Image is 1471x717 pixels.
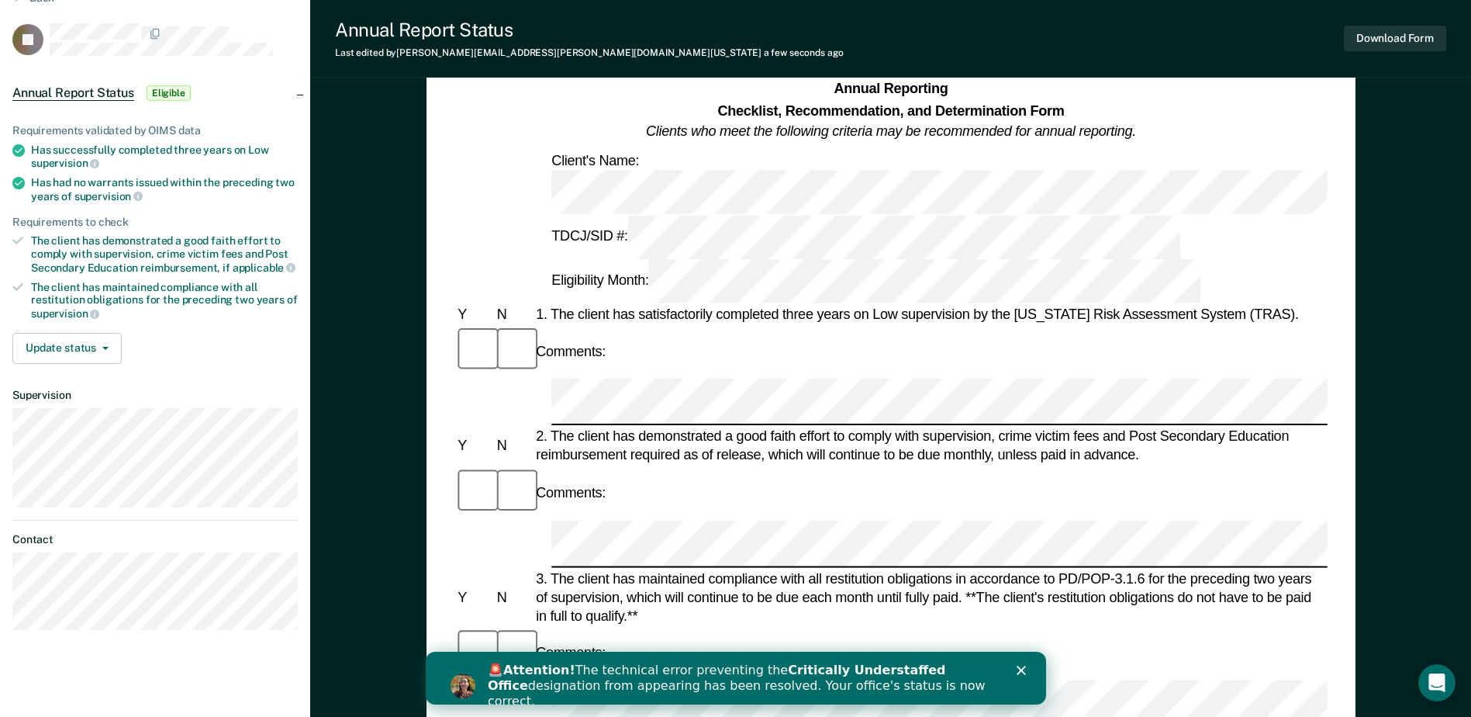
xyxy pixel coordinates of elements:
div: Annual Report Status [335,19,844,41]
span: Eligible [147,85,191,101]
span: supervision [74,190,143,203]
b: Attention! [78,11,150,26]
div: Has successfully completed three years on Low [31,144,298,170]
span: supervision [31,307,99,320]
dt: Contact [12,533,298,546]
div: 3. The client has maintained compliance with all restitution obligations in accordance to PD/POP-... [533,569,1328,625]
div: The client has maintained compliance with all restitution obligations for the preceding two years of [31,281,298,320]
dt: Supervision [12,389,298,402]
strong: Checklist, Recommendation, and Determination Form [717,102,1064,118]
iframe: Intercom live chat [1418,664,1455,701]
div: Y [454,437,493,455]
em: Clients who meet the following criteria may be recommended for annual reporting. [646,123,1136,139]
span: a few seconds ago [764,47,844,58]
button: Download Form [1344,26,1446,51]
div: N [493,437,532,455]
div: Close [591,14,606,23]
iframe: Intercom live chat banner [426,652,1046,705]
div: 🚨 The technical error preventing the designation from appearing has been resolved. Your office's ... [62,11,571,57]
div: The client has demonstrated a good faith effort to comply with supervision, crime victim fees and... [31,234,298,274]
div: Last edited by [PERSON_NAME][EMAIL_ADDRESS][PERSON_NAME][DOMAIN_NAME][US_STATE] [335,47,844,58]
span: applicable [233,262,295,274]
b: Critically Understaffed Office [62,11,520,41]
div: Requirements to check [12,216,298,229]
div: Comments: [533,643,609,662]
span: Annual Report Status [12,85,134,101]
div: 2. The client has demonstrated a good faith effort to comply with supervision, crime victim fees ... [533,428,1328,465]
div: Requirements validated by OIMS data [12,124,298,137]
div: Has had no warrants issued within the preceding two years of [31,176,298,203]
div: Comments: [533,342,609,361]
div: TDCJ/SID #: [548,215,1183,259]
button: Update status [12,333,122,364]
span: supervision [31,157,99,169]
div: Y [454,305,493,324]
div: Eligibility Month: [548,259,1203,303]
div: Comments: [533,483,609,502]
div: N [493,305,532,324]
div: N [493,588,532,607]
strong: Annual Reporting [834,81,948,97]
div: 1. The client has satisfactorily completed three years on Low supervision by the [US_STATE] Risk ... [533,305,1328,324]
div: Y [454,588,493,607]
